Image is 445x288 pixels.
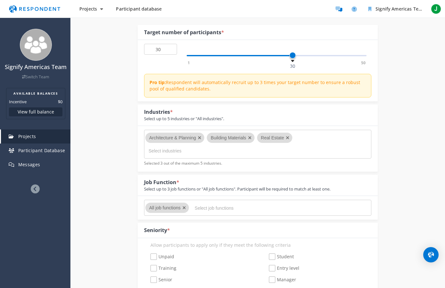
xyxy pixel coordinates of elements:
span: Real Estate [261,135,284,140]
div: Select up to 3 job functions or "All job functions". Participant will be required to match at lea... [144,186,330,192]
span: 1 [187,60,191,66]
dt: Incentive [9,98,27,105]
span: Participant database [116,6,162,12]
div: Select up to 5 industries or "All industries". [144,116,224,122]
button: Remove Real Estate [286,134,289,141]
a: Help and support [348,3,360,15]
span: 50 [360,60,367,66]
div: Industries [144,108,224,121]
span: Participant Database [18,147,65,153]
span: Messages [18,161,40,167]
a: Switch Team [22,74,49,80]
span: Unpaid [150,253,174,261]
span: Manager [269,276,296,284]
div: Job Function [144,179,330,192]
div: Open Intercom Messenger [423,247,439,262]
span: Signify Americas Team [376,6,425,12]
div: Target number of participants [144,29,224,36]
strong: Pro tip: [150,79,166,85]
span: 30 [289,63,296,70]
img: respondent-logo.png [5,3,64,15]
span: Student [269,253,294,261]
a: Message participants [332,3,345,15]
button: Remove All job functions [182,204,186,211]
p: Respondent will automatically recruit up to 3 times your target number to ensure a robust pool of... [150,79,367,92]
span: Projects [79,6,97,12]
button: Signify Americas Team [363,3,427,15]
span: All job functions [149,205,181,210]
div: Seniority [144,227,170,234]
img: team_avatar_256.png [20,29,52,61]
span: Entry level [269,265,299,273]
dd: $0 [58,98,62,105]
h2: AVAILABLE BALANCES [9,91,62,96]
h4: Signify Americas Team [4,64,67,70]
button: View full balance [9,107,62,116]
a: Participant database [111,3,167,15]
div: Allow participants to apply only if they meet the following criteria [144,242,371,252]
input: Select job functions [195,203,291,214]
button: Projects [74,3,108,15]
button: J [430,3,442,15]
section: Balance summary [6,88,65,119]
input: Select industries [149,145,245,156]
span: J [431,4,441,14]
div: Selected 3 out of the maximum 5 industries. [144,160,371,166]
span: Senior [150,276,172,284]
span: Building Materials [211,135,246,140]
span: Training [150,265,176,273]
span: Architecture & Planning [149,135,196,140]
button: Remove Architecture & Planning [198,134,201,141]
button: Remove Building Materials [248,134,252,141]
span: Projects [18,133,36,139]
